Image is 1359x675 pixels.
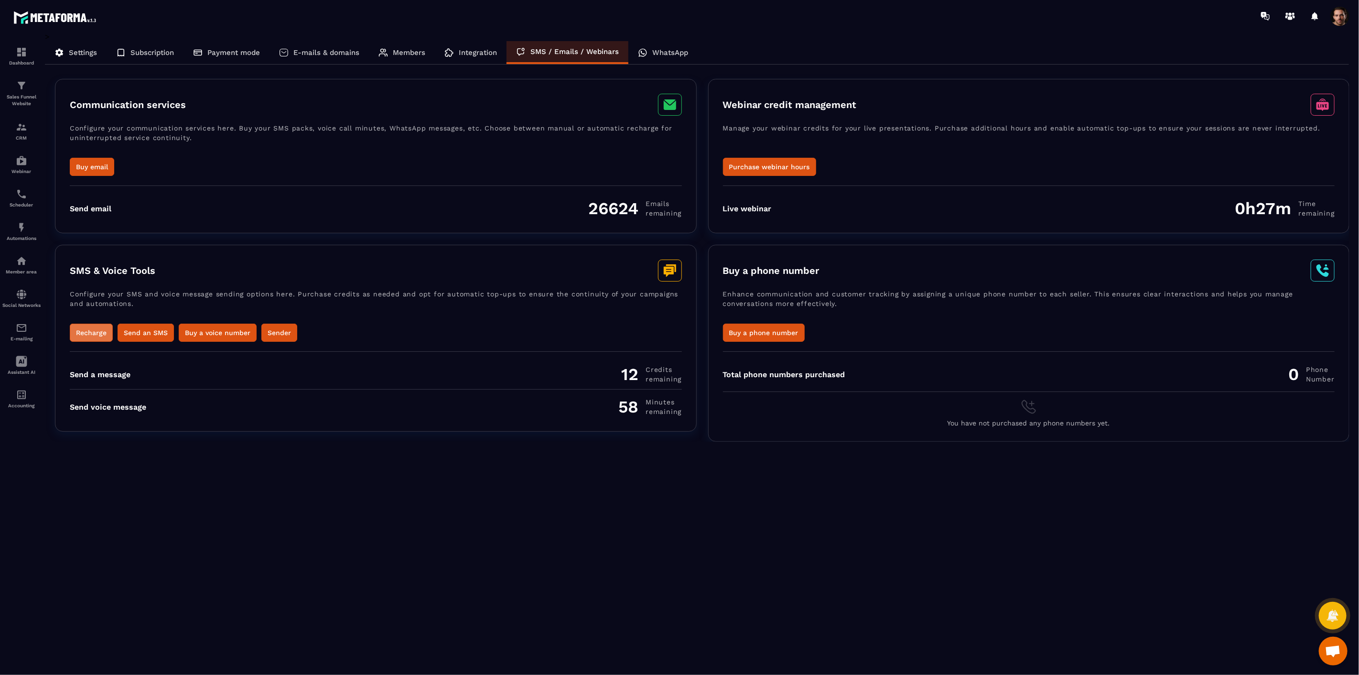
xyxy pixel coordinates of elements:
[723,158,816,176] button: Purchase webinar hours
[69,48,97,57] p: Settings
[2,94,41,107] p: Sales Funnel Website
[16,46,27,58] img: formation
[723,370,845,379] div: Total phone numbers purchased
[70,289,682,324] p: Configure your SMS and voice message sending options here. Purchase credits as needed and opt for...
[2,382,41,415] a: accountantaccountantAccounting
[16,188,27,200] img: scheduler
[723,265,820,276] h3: Buy a phone number
[723,99,857,110] h3: Webinar credit management
[621,364,681,384] div: 12
[2,181,41,215] a: schedulerschedulerScheduler
[2,169,41,174] p: Webinar
[2,269,41,274] p: Member area
[1306,374,1335,384] span: Number
[70,403,146,412] div: Send voice message
[70,370,130,379] div: Send a message
[207,48,260,57] p: Payment mode
[646,199,681,208] span: Emails
[646,397,681,407] span: minutes
[2,370,41,375] p: Assistant AI
[2,39,41,73] a: formationformationDashboard
[16,222,27,233] img: automations
[2,148,41,181] a: automationsautomationsWebinar
[45,32,1349,442] div: >
[723,204,772,213] div: Live webinar
[2,114,41,148] a: formationformationCRM
[1288,364,1335,384] div: 0
[618,397,681,417] div: 58
[723,324,805,342] button: Buy a phone number
[70,324,113,342] button: Recharge
[70,123,682,158] p: Configure your communication services here. Buy your SMS packs, voice call minutes, WhatsApp mess...
[70,204,111,213] div: Send email
[16,155,27,166] img: automations
[646,208,681,218] span: remaining
[723,123,1335,158] p: Manage your webinar credits for your live presentations. Purchase additional hours and enable aut...
[393,48,425,57] p: Members
[70,265,155,276] h3: SMS & Voice Tools
[2,202,41,207] p: Scheduler
[646,374,681,384] span: remaining
[588,198,681,218] div: 26624
[130,48,174,57] p: Subscription
[2,282,41,315] a: social-networksocial-networkSocial Networks
[13,9,99,26] img: logo
[293,48,359,57] p: E-mails & domains
[2,248,41,282] a: automationsautomationsMember area
[2,315,41,348] a: emailemailE-mailing
[948,419,1110,427] span: You have not purchased any phone numbers yet.
[16,255,27,267] img: automations
[16,80,27,91] img: formation
[179,324,257,342] button: Buy a voice number
[70,99,186,110] h3: Communication services
[1235,198,1335,218] div: 0h27m
[530,47,619,56] p: SMS / Emails / Webinars
[652,48,688,57] p: WhatsApp
[70,158,114,176] button: Buy email
[1299,199,1335,208] span: Time
[16,322,27,334] img: email
[2,303,41,308] p: Social Networks
[1299,208,1335,218] span: remaining
[118,324,174,342] button: Send an SMS
[1306,365,1335,374] span: Phone
[723,289,1335,324] p: Enhance communication and customer tracking by assigning a unique phone number to each seller. Th...
[261,324,297,342] button: Sender
[2,336,41,341] p: E-mailing
[1319,637,1348,665] div: Open chat
[2,60,41,65] p: Dashboard
[2,135,41,141] p: CRM
[2,236,41,241] p: Automations
[646,407,681,416] span: remaining
[2,348,41,382] a: Assistant AI
[16,289,27,300] img: social-network
[16,121,27,133] img: formation
[2,215,41,248] a: automationsautomationsAutomations
[16,389,27,401] img: accountant
[646,365,681,374] span: Credits
[2,73,41,114] a: formationformationSales Funnel Website
[2,403,41,408] p: Accounting
[459,48,497,57] p: Integration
